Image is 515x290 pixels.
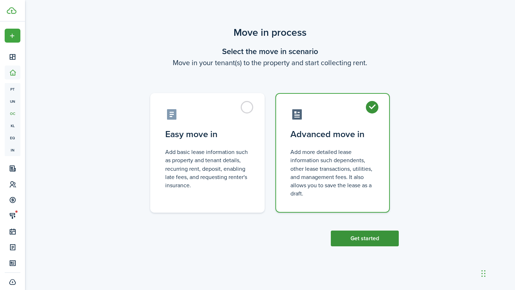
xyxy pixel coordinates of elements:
a: pt [5,83,20,95]
control-radio-card-description: Add more detailed lease information such dependents, other lease transactions, utilities, and man... [290,148,375,198]
control-radio-card-description: Add basic lease information such as property and tenant details, recurring rent, deposit, enablin... [165,148,250,189]
a: un [5,95,20,107]
a: kl [5,120,20,132]
a: eq [5,132,20,144]
button: Open menu [5,29,20,43]
button: Get started [331,231,399,246]
a: in [5,144,20,156]
control-radio-card-title: Easy move in [165,128,250,141]
div: Drag [481,263,486,284]
iframe: Chat Widget [479,256,515,290]
wizard-step-header-description: Move in your tenant(s) to the property and start collecting rent. [141,57,399,68]
wizard-step-header-title: Select the move in scenario [141,45,399,57]
control-radio-card-title: Advanced move in [290,128,375,141]
img: TenantCloud [7,7,16,14]
scenario-title: Move in process [141,25,399,40]
a: oc [5,107,20,120]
